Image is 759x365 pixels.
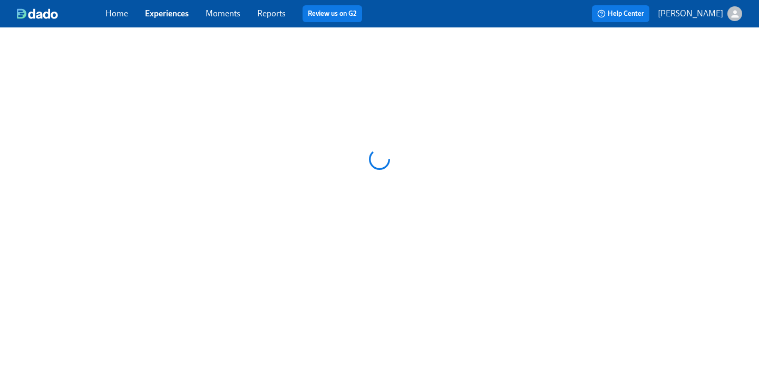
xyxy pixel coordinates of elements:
[592,5,649,22] button: Help Center
[145,8,189,18] a: Experiences
[17,8,105,19] a: dado
[303,5,362,22] button: Review us on G2
[206,8,240,18] a: Moments
[17,8,58,19] img: dado
[597,8,644,19] span: Help Center
[105,8,128,18] a: Home
[658,6,742,21] button: [PERSON_NAME]
[308,8,357,19] a: Review us on G2
[658,8,723,20] p: [PERSON_NAME]
[257,8,286,18] a: Reports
